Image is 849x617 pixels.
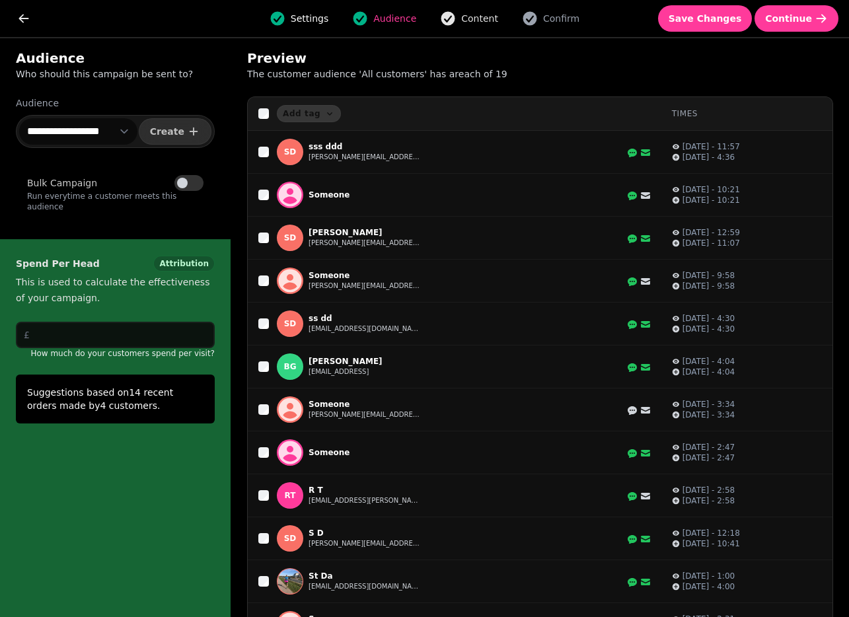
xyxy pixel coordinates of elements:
[683,442,735,453] p: [DATE] - 2:47
[683,238,740,248] p: [DATE] - 11:07
[291,12,328,25] span: Settings
[309,399,421,410] p: Someone
[309,495,421,506] button: [EMAIL_ADDRESS][PERSON_NAME]
[16,67,215,81] p: Who should this campaign be sent to?
[27,191,203,212] p: Run everytime a customer meets this audience
[683,485,735,495] p: [DATE] - 2:58
[309,190,350,200] p: Someone
[683,141,740,152] p: [DATE] - 11:57
[16,256,100,272] span: Spend Per Head
[309,227,421,238] p: [PERSON_NAME]
[284,319,297,328] span: sd
[284,147,297,157] span: sd
[309,281,421,291] button: [PERSON_NAME][EMAIL_ADDRESS][PERSON_NAME]
[309,152,421,163] button: [PERSON_NAME][EMAIL_ADDRESS][PERSON_NAME]
[309,367,369,377] button: [EMAIL_ADDRESS]
[755,5,838,32] button: Continue
[139,118,211,145] button: Create
[309,356,383,367] p: [PERSON_NAME]
[309,528,421,538] p: S D
[16,348,215,359] p: How much do your customers spend per visit?
[683,453,735,463] p: [DATE] - 2:47
[309,410,421,420] button: [PERSON_NAME][EMAIL_ADDRESS][PERSON_NAME]
[16,96,215,110] label: Audience
[277,569,303,594] img: S D
[683,227,740,238] p: [DATE] - 12:59
[672,108,822,119] div: Times
[309,238,421,248] button: [PERSON_NAME][EMAIL_ADDRESS][PERSON_NAME]
[11,5,37,32] button: go back
[669,14,742,23] span: Save Changes
[16,49,215,67] h2: Audience
[285,491,296,500] span: RT
[683,571,735,581] p: [DATE] - 1:00
[247,49,501,67] h2: Preview
[16,274,215,306] p: This is used to calculate the effectiveness of your campaign.
[461,12,498,25] span: Content
[284,362,297,371] span: BG
[284,233,297,242] span: SD
[683,399,735,410] p: [DATE] - 3:34
[683,324,735,334] p: [DATE] - 4:30
[658,5,753,32] button: Save Changes
[683,367,735,377] p: [DATE] - 4:04
[543,12,579,25] span: Confirm
[683,528,740,538] p: [DATE] - 12:18
[309,447,350,458] p: Someone
[247,67,585,81] p: The customer audience ' All customers ' has a reach of 19
[683,152,735,163] p: [DATE] - 4:36
[683,195,740,205] p: [DATE] - 10:21
[309,485,421,495] p: R T
[683,356,735,367] p: [DATE] - 4:04
[283,110,320,118] span: Add tag
[683,313,735,324] p: [DATE] - 4:30
[309,324,421,334] button: [EMAIL_ADDRESS][DOMAIN_NAME]
[683,538,740,549] p: [DATE] - 10:41
[683,270,735,281] p: [DATE] - 9:58
[309,581,421,592] button: [EMAIL_ADDRESS][DOMAIN_NAME]
[153,256,215,272] div: Attribution
[309,571,421,581] p: St Da
[373,12,416,25] span: Audience
[27,175,97,191] label: Bulk Campaign
[309,270,421,281] p: Someone
[309,538,421,549] button: [PERSON_NAME][EMAIL_ADDRESS][PERSON_NAME]
[309,141,421,152] p: sss ddd
[27,386,203,412] p: Suggestions based on 14 recent orders made by 4 customers.
[683,410,735,420] p: [DATE] - 3:34
[284,534,297,543] span: SD
[150,127,184,136] span: Create
[683,184,740,195] p: [DATE] - 10:21
[683,495,735,506] p: [DATE] - 2:58
[765,14,812,23] span: Continue
[309,313,421,324] p: ss dd
[683,281,735,291] p: [DATE] - 9:58
[277,105,341,122] button: Add tag
[683,581,735,592] p: [DATE] - 4:00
